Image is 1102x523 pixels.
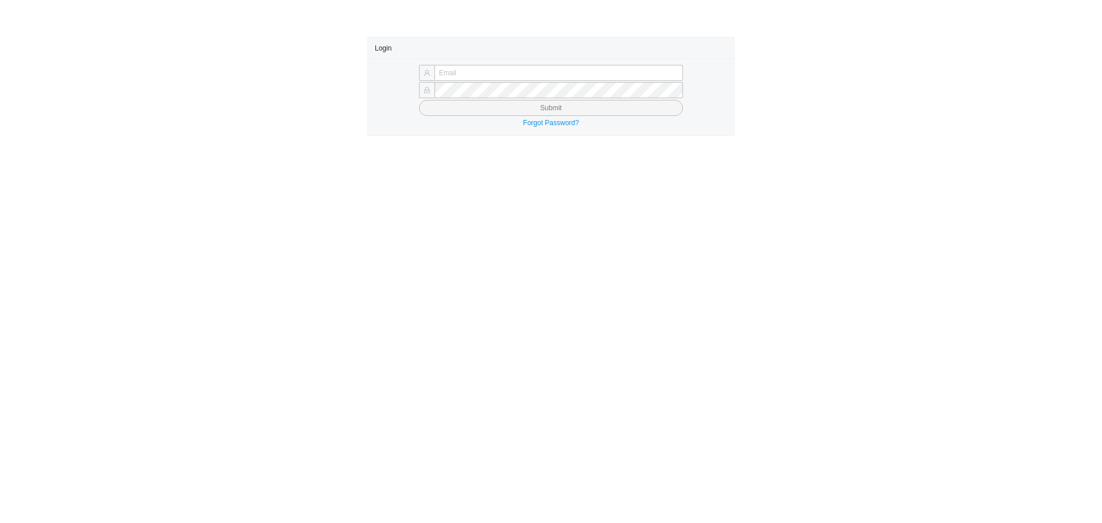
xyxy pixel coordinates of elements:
[419,100,683,116] button: Submit
[424,69,430,76] span: user
[523,119,579,127] a: Forgot Password?
[424,87,430,94] span: lock
[375,37,727,59] div: Login
[434,65,683,81] input: Email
